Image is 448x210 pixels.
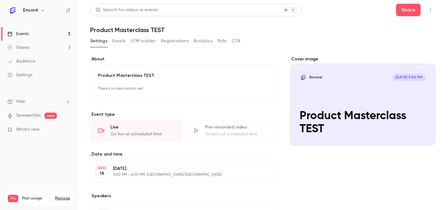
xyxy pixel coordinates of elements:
label: About [90,56,278,62]
div: Stream at scheduled time [205,131,270,137]
p: 3:00 PM - 4:00 PM, [GEOGRAPHIC_DATA]/[GEOGRAPHIC_DATA] [113,172,245,177]
span: What's new [16,126,40,133]
div: Go live at scheduled time [110,131,175,137]
iframe: Noticeable Trigger [63,127,70,133]
button: Emails [112,36,125,46]
span: new [44,113,57,119]
span: Plan usage [22,196,51,201]
label: Cover image [290,56,436,62]
h1: Product Masterclass TEST [90,26,436,34]
div: Live [110,124,175,130]
a: Manage [55,196,70,201]
p: Product Masterclass TEST [98,72,270,79]
button: Settings [90,36,107,46]
span: Pro [8,195,18,202]
li: help-dropdown-opener [7,98,70,105]
div: Audience [7,58,35,64]
div: Settings [7,72,32,78]
h6: Encord [23,7,38,13]
label: Date and time [90,151,278,157]
button: Analytics [194,36,213,46]
div: Events [7,31,29,37]
div: Pre-recorded video [205,124,270,130]
div: Search for videos or events [96,7,158,13]
img: Encord [8,5,18,15]
p: [DATE] [113,166,245,172]
div: Videos [7,44,30,51]
div: Pre-recorded videoStream at scheduled time [185,120,278,141]
p: There's no description yet [98,84,270,94]
label: Speakers [90,193,278,199]
span: Help [16,98,25,105]
button: Registrations [161,36,189,46]
p: 18 [100,170,104,177]
div: AUG [96,166,107,170]
button: CTA [232,36,240,46]
button: UTM builder [131,36,156,46]
p: Event type [90,111,278,118]
div: LiveGo live at scheduled time [90,120,183,141]
section: Cover image [290,56,436,146]
a: SpeakerHub [16,112,41,119]
button: Share [396,4,421,16]
button: Polls [218,36,227,46]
